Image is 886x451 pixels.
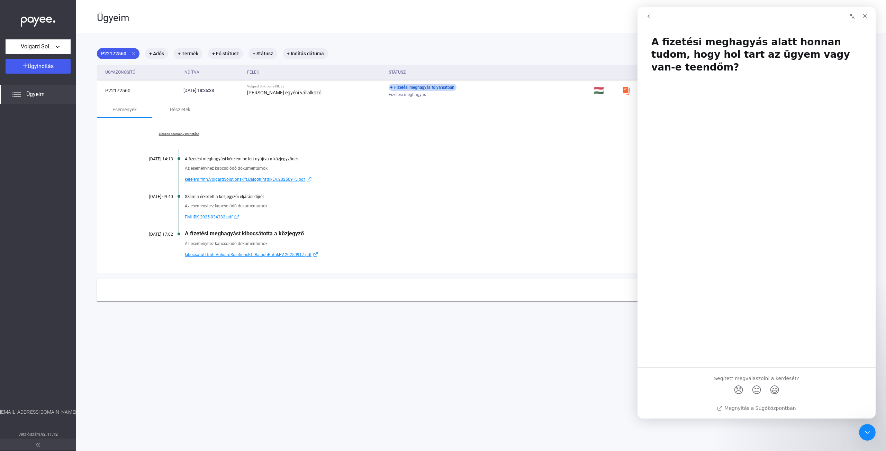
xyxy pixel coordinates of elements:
[36,443,40,447] img: arrow-double-left-grey.svg
[386,65,591,80] th: Státusz
[185,203,831,209] div: Az eseményhez kapcsolódó dokumentumok:
[247,68,383,76] div: Felek
[185,240,831,247] div: Az eseményhez kapcsolódó dokumentumok:
[132,132,226,136] a: Összes esemény mutatása
[132,232,173,237] div: [DATE] 17:02
[105,68,178,76] div: Ügyazonosító
[185,213,831,221] a: FMHBK-2025-034382.pdfexternal-link-blue
[26,90,45,98] span: Ügyeim
[248,48,277,59] mat-chip: + Státusz
[622,86,630,95] img: szamlazzhu-mini
[185,157,831,161] div: A fizetési meghagyási kérelem be lett nyújtva a közjegyzőnek
[183,87,242,94] div: [DATE] 18:36:38
[185,213,233,221] span: FMHBK-2025-034382.pdf
[130,50,137,57] mat-icon: close
[21,43,55,51] span: Volgard Solutions Kft.
[311,252,320,257] img: external-link-blue
[132,157,173,161] div: [DATE] 14:13
[23,63,28,68] img: plus-white.svg
[859,424,876,441] iframe: Intercom live chat
[112,105,137,114] div: Események
[638,7,876,419] iframe: Intercom live chat
[591,80,619,101] td: 🇭🇺
[174,48,202,59] mat-chip: + Termék
[170,105,190,114] div: Részletek
[97,80,181,101] td: P22172560
[183,68,199,76] div: Indítva
[12,90,21,98] img: list.svg
[185,175,831,184] a: kerelem.fmh.VolgardSolutionsKft.BaloghPatrikEV.20250915.pdfexternal-link-blue
[185,194,831,199] div: Számla érkezett a közjegyzői eljárási díjról
[21,13,55,27] img: white-payee-white-dot.svg
[185,251,311,259] span: kibocsatott.fmh.VolgardSolutionsKft.BaloghPatrikEV.20250917.pdf
[6,59,71,74] button: Ügyindítás
[41,432,58,437] strong: v2.11.12
[233,214,241,219] img: external-link-blue
[185,230,831,237] div: A fizetési meghagyást kibocsátotta a közjegyző
[132,194,173,199] div: [DATE] 09:40
[97,12,804,24] div: Ügyeim
[208,48,243,59] mat-chip: + Fő státusz
[97,48,139,59] mat-chip: P22172560
[105,68,135,76] div: Ügyazonosító
[247,84,383,88] div: Volgard Solutions Kft. vs
[247,68,259,76] div: Felek
[6,39,71,54] button: Volgard Solutions Kft.
[389,91,426,99] span: Fizetési meghagyás
[145,48,168,59] mat-chip: + Adós
[247,90,322,95] strong: [PERSON_NAME] egyéni vállalkozó
[389,84,456,91] div: Fizetési meghagyás folyamatban
[185,165,831,172] div: Az eseményhez kapcsolódó dokumentumok:
[305,177,313,182] img: external-link-blue
[183,68,242,76] div: Indítva
[185,175,305,184] span: kerelem.fmh.VolgardSolutionsKft.BaloghPatrikEV.20250915.pdf
[283,48,328,59] mat-chip: + Indítás dátuma
[185,251,831,259] a: kibocsatott.fmh.VolgardSolutionsKft.BaloghPatrikEV.20250917.pdfexternal-link-blue
[28,63,54,69] span: Ügyindítás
